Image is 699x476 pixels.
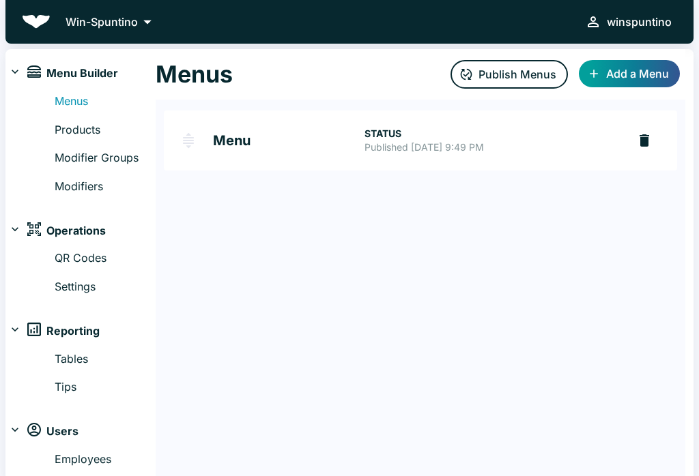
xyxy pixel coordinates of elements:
a: Products [55,121,156,139]
div: reportsReporting [5,318,156,345]
p: Published [DATE] 9:49 PM [365,140,617,154]
div: winspuntino [607,12,672,31]
p: STATUS [365,127,617,140]
a: Tables [55,351,156,368]
span: Menu Builder [46,65,118,83]
span: Users [46,423,79,441]
h2: Menu [213,134,365,147]
a: Menus [55,93,156,110]
a: Employees [55,451,156,468]
button: Win-Spuntino [61,12,161,32]
a: Settings [55,278,156,296]
a: QR Codes [55,250,156,267]
div: menuMenu Builder [5,60,156,87]
img: reports [27,323,41,336]
img: Beluga [22,15,51,29]
a: MenuSTATUSPublished [DATE] 9:49 PM [164,110,628,170]
button: delete Menu [628,124,661,157]
button: Add a Menu [579,60,680,87]
a: Tips [55,378,156,396]
img: menu [27,65,41,78]
div: usersUsers [5,418,156,445]
div: Menu [164,110,677,170]
img: users [27,423,41,436]
button: Publish Menus [451,60,568,89]
span: Operations [46,222,106,240]
img: drag-handle.svg [180,132,197,149]
img: operations [27,222,41,236]
span: Reporting [46,323,100,340]
a: Modifiers [55,178,156,196]
button: winspuntino [580,8,677,35]
h1: Menus [156,60,233,89]
div: operationsOperations [5,217,156,244]
p: Win-Spuntino [66,14,138,30]
a: Modifier Groups [55,149,156,167]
